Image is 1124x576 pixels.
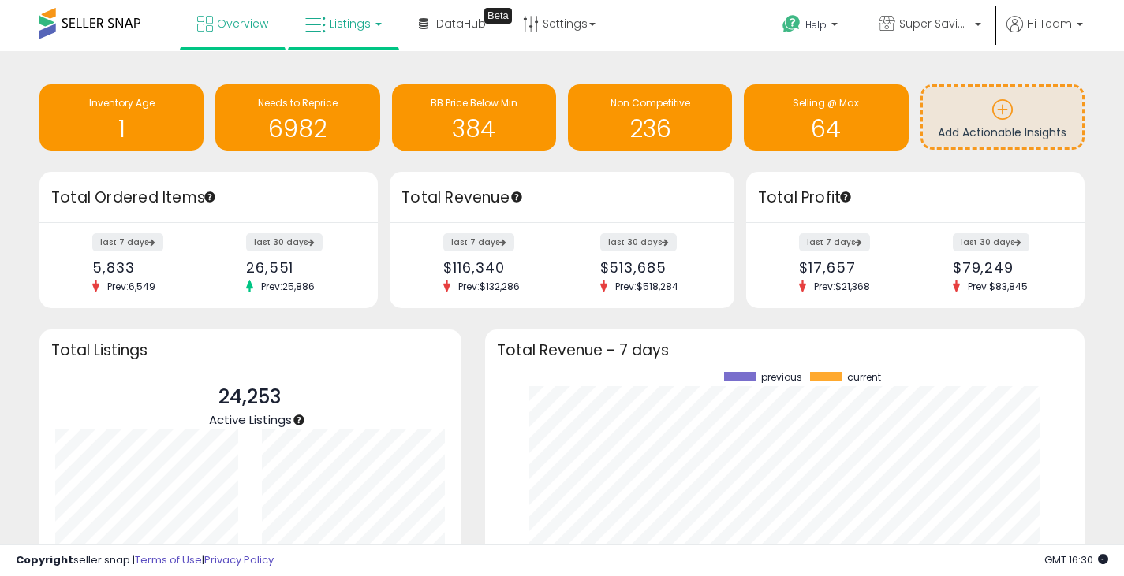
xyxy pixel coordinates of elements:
h1: 384 [400,116,548,142]
h3: Total Revenue - 7 days [497,344,1073,356]
span: 2025-10-8 16:30 GMT [1044,552,1108,567]
h1: 6982 [223,116,372,142]
label: last 30 days [600,233,677,251]
div: $116,340 [443,259,550,276]
label: last 7 days [92,233,163,251]
span: Selling @ Max [793,96,859,110]
div: Tooltip anchor [838,190,853,204]
h3: Total Listings [51,344,450,356]
label: last 7 days [799,233,870,251]
span: Super Savings Now (NEW) [899,16,970,32]
div: 26,551 [246,259,350,276]
div: $17,657 [799,259,903,276]
a: Non Competitive 236 [568,84,732,151]
div: Tooltip anchor [510,190,524,204]
span: BB Price Below Min [431,96,517,110]
div: 5,833 [92,259,196,276]
div: Tooltip anchor [484,8,512,24]
span: Prev: 25,886 [253,280,323,293]
span: DataHub [436,16,486,32]
span: current [847,372,881,383]
h1: 1 [47,116,196,142]
span: Non Competitive [611,96,690,110]
strong: Copyright [16,552,73,567]
span: Help [805,18,827,32]
label: last 7 days [443,233,514,251]
a: Hi Team [1006,16,1083,51]
label: last 30 days [953,233,1029,251]
a: Privacy Policy [204,552,274,567]
span: Add Actionable Insights [938,124,1066,140]
a: Inventory Age 1 [39,84,204,151]
span: Hi Team [1027,16,1072,32]
span: Overview [217,16,268,32]
span: Prev: 6,549 [99,280,163,293]
span: Prev: $83,845 [960,280,1036,293]
span: Prev: $518,284 [607,280,686,293]
h3: Total Revenue [401,187,723,209]
span: Inventory Age [89,96,155,110]
h3: Total Profit [758,187,1073,209]
h3: Total Ordered Items [51,187,366,209]
span: Active Listings [209,411,292,428]
i: Get Help [782,14,801,34]
div: $513,685 [600,259,707,276]
span: Needs to Reprice [258,96,338,110]
label: last 30 days [246,233,323,251]
a: Add Actionable Insights [923,87,1082,147]
a: Help [770,2,853,51]
div: Tooltip anchor [203,190,217,204]
div: seller snap | | [16,553,274,568]
span: previous [761,372,802,383]
a: Needs to Reprice 6982 [215,84,379,151]
p: 24,253 [209,382,292,412]
a: Terms of Use [135,552,202,567]
a: BB Price Below Min 384 [392,84,556,151]
span: Listings [330,16,371,32]
a: Selling @ Max 64 [744,84,908,151]
span: Prev: $132,286 [450,280,528,293]
div: $79,249 [953,259,1057,276]
h1: 236 [576,116,724,142]
span: Prev: $21,368 [806,280,878,293]
h1: 64 [752,116,900,142]
div: Tooltip anchor [292,413,306,427]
